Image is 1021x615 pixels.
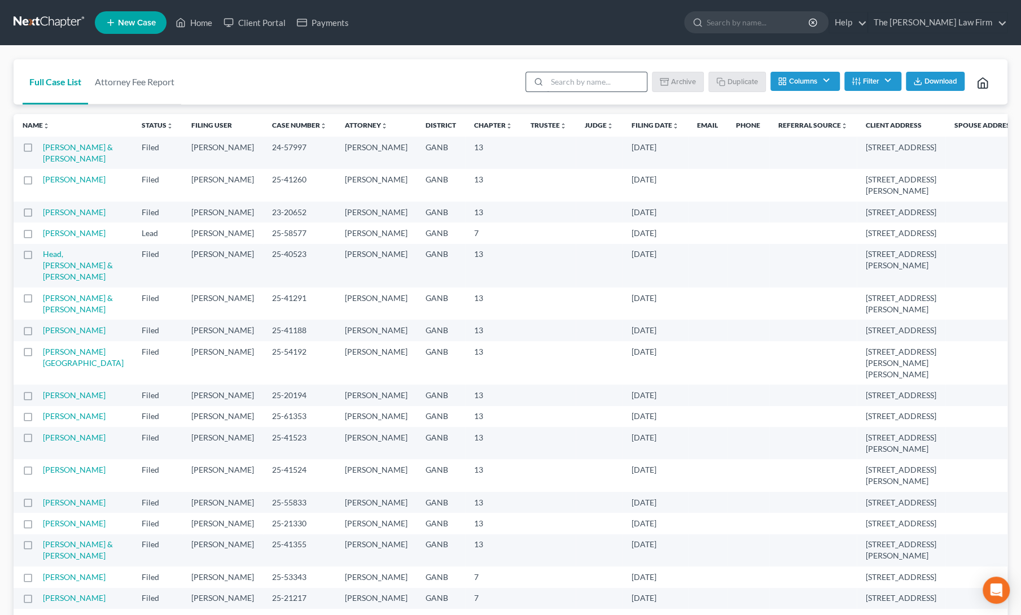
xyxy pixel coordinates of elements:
td: Filed [133,320,182,341]
td: 25-21217 [263,588,336,609]
td: Filed [133,202,182,223]
a: [PERSON_NAME] & [PERSON_NAME] [43,142,113,163]
a: [PERSON_NAME] [43,518,106,528]
td: [PERSON_NAME] [336,492,417,513]
td: Filed [133,427,182,459]
td: GANB [417,169,465,201]
td: [STREET_ADDRESS] [857,223,945,243]
a: [PERSON_NAME] & [PERSON_NAME] [43,293,113,314]
a: The [PERSON_NAME] Law Firm [868,12,1007,33]
td: Filed [133,534,182,566]
td: [PERSON_NAME] [336,406,417,427]
td: GANB [417,427,465,459]
td: 25-55833 [263,492,336,513]
td: Filed [133,513,182,534]
td: 13 [465,341,522,385]
td: [DATE] [623,406,688,427]
td: Filed [133,459,182,491]
input: Search by name... [707,12,810,33]
td: [PERSON_NAME] [336,320,417,341]
td: [PERSON_NAME] [336,137,417,169]
td: Filed [133,566,182,587]
a: Attorney Fee Report [88,59,181,104]
td: [DATE] [623,534,688,566]
td: [STREET_ADDRESS] [857,137,945,169]
td: [STREET_ADDRESS] [857,202,945,223]
td: 25-41260 [263,169,336,201]
td: [PERSON_NAME] [182,223,263,243]
td: [PERSON_NAME] [182,459,263,491]
td: 25-61353 [263,406,336,427]
input: Search by name... [547,72,647,91]
td: [DATE] [623,427,688,459]
td: Filed [133,492,182,513]
td: 13 [465,513,522,534]
td: [PERSON_NAME] [182,287,263,320]
i: unfold_more [560,123,567,129]
td: [STREET_ADDRESS][PERSON_NAME] [857,427,945,459]
td: [STREET_ADDRESS] [857,385,945,405]
td: [PERSON_NAME] [336,459,417,491]
td: [DATE] [623,341,688,385]
td: [DATE] [623,588,688,609]
td: GANB [417,202,465,223]
td: Filed [133,287,182,320]
td: 7 [465,588,522,609]
a: Payments [291,12,354,33]
td: GANB [417,513,465,534]
th: District [417,114,465,137]
td: [STREET_ADDRESS][PERSON_NAME][PERSON_NAME] [857,341,945,385]
td: Filed [133,244,182,287]
td: [PERSON_NAME] [336,202,417,223]
td: [DATE] [623,459,688,491]
td: 24-57997 [263,137,336,169]
td: 13 [465,287,522,320]
td: [STREET_ADDRESS][PERSON_NAME] [857,534,945,566]
td: 25-41524 [263,459,336,491]
td: GANB [417,588,465,609]
td: GANB [417,406,465,427]
td: [DATE] [623,223,688,243]
td: [PERSON_NAME] [336,588,417,609]
td: Filed [133,385,182,405]
td: [STREET_ADDRESS] [857,513,945,534]
td: 7 [465,566,522,587]
a: [PERSON_NAME] [43,498,106,507]
i: unfold_more [506,123,512,129]
td: 13 [465,459,522,491]
th: Email [688,114,727,137]
a: [PERSON_NAME] [43,390,106,400]
a: Full Case List [23,59,88,104]
td: [STREET_ADDRESS] [857,588,945,609]
div: Open Intercom Messenger [983,577,1010,604]
td: [PERSON_NAME] [182,534,263,566]
td: [PERSON_NAME] [182,588,263,609]
td: 13 [465,244,522,287]
td: [PERSON_NAME] [336,287,417,320]
td: Filed [133,169,182,201]
td: 13 [465,492,522,513]
a: [PERSON_NAME] [43,175,106,184]
td: [PERSON_NAME] [182,566,263,587]
td: [DATE] [623,513,688,534]
i: unfold_more [166,123,173,129]
a: Attorneyunfold_more [345,121,388,129]
a: Case Numberunfold_more [272,121,327,129]
td: GANB [417,244,465,287]
a: [PERSON_NAME][GEOGRAPHIC_DATA] [43,347,124,368]
td: 25-40523 [263,244,336,287]
td: [DATE] [623,566,688,587]
th: Filing User [182,114,263,137]
td: [PERSON_NAME] [336,427,417,459]
td: [PERSON_NAME] [336,341,417,385]
td: [DATE] [623,202,688,223]
td: [PERSON_NAME] [182,137,263,169]
a: [PERSON_NAME] & [PERSON_NAME] [43,539,113,560]
td: [PERSON_NAME] [182,320,263,341]
a: Help [829,12,867,33]
td: Lead [133,223,182,243]
td: [PERSON_NAME] [336,169,417,201]
td: 25-41188 [263,320,336,341]
i: unfold_more [672,123,679,129]
span: Download [924,77,957,86]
